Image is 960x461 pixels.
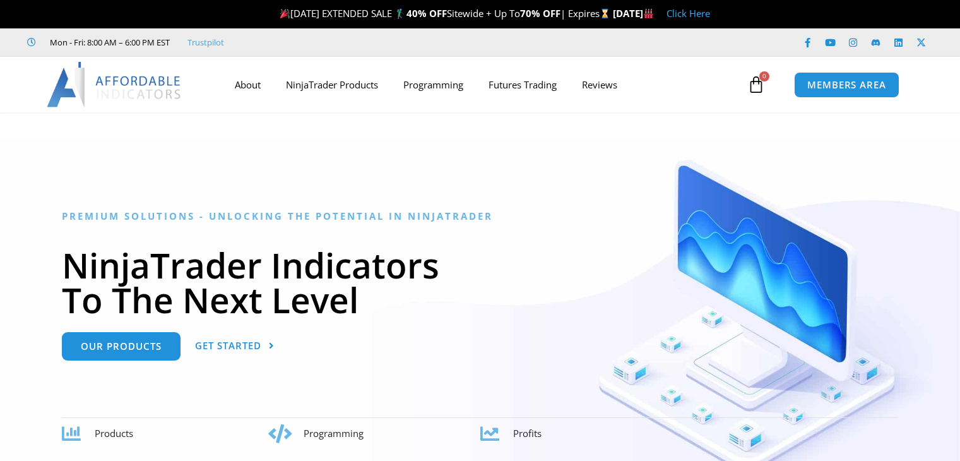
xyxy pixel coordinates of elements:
[47,62,182,107] img: LogoAI | Affordable Indicators – NinjaTrader
[304,427,364,440] span: Programming
[807,80,886,90] span: MEMBERS AREA
[187,35,224,50] a: Trustpilot
[222,70,273,99] a: About
[195,332,275,361] a: Get Started
[667,7,710,20] a: Click Here
[273,70,391,99] a: NinjaTrader Products
[391,70,476,99] a: Programming
[277,7,613,20] span: [DATE] EXTENDED SALE 🏌️‍♂️ Sitewide + Up To | Expires
[613,7,654,20] strong: [DATE]
[62,248,898,317] h1: NinjaTrader Indicators To The Next Level
[222,70,744,99] nav: Menu
[600,9,610,18] img: ⌛
[62,332,181,361] a: Our Products
[728,66,784,103] a: 0
[195,341,261,350] span: Get Started
[95,427,133,440] span: Products
[520,7,560,20] strong: 70% OFF
[81,342,162,351] span: Our Products
[513,427,542,440] span: Profits
[47,35,170,50] span: Mon - Fri: 8:00 AM – 6:00 PM EST
[406,7,447,20] strong: 40% OFF
[794,72,899,98] a: MEMBERS AREA
[759,71,769,81] span: 0
[476,70,569,99] a: Futures Trading
[280,9,290,18] img: 🎉
[62,210,898,222] h6: Premium Solutions - Unlocking the Potential in NinjaTrader
[569,70,630,99] a: Reviews
[644,9,653,18] img: 🏭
